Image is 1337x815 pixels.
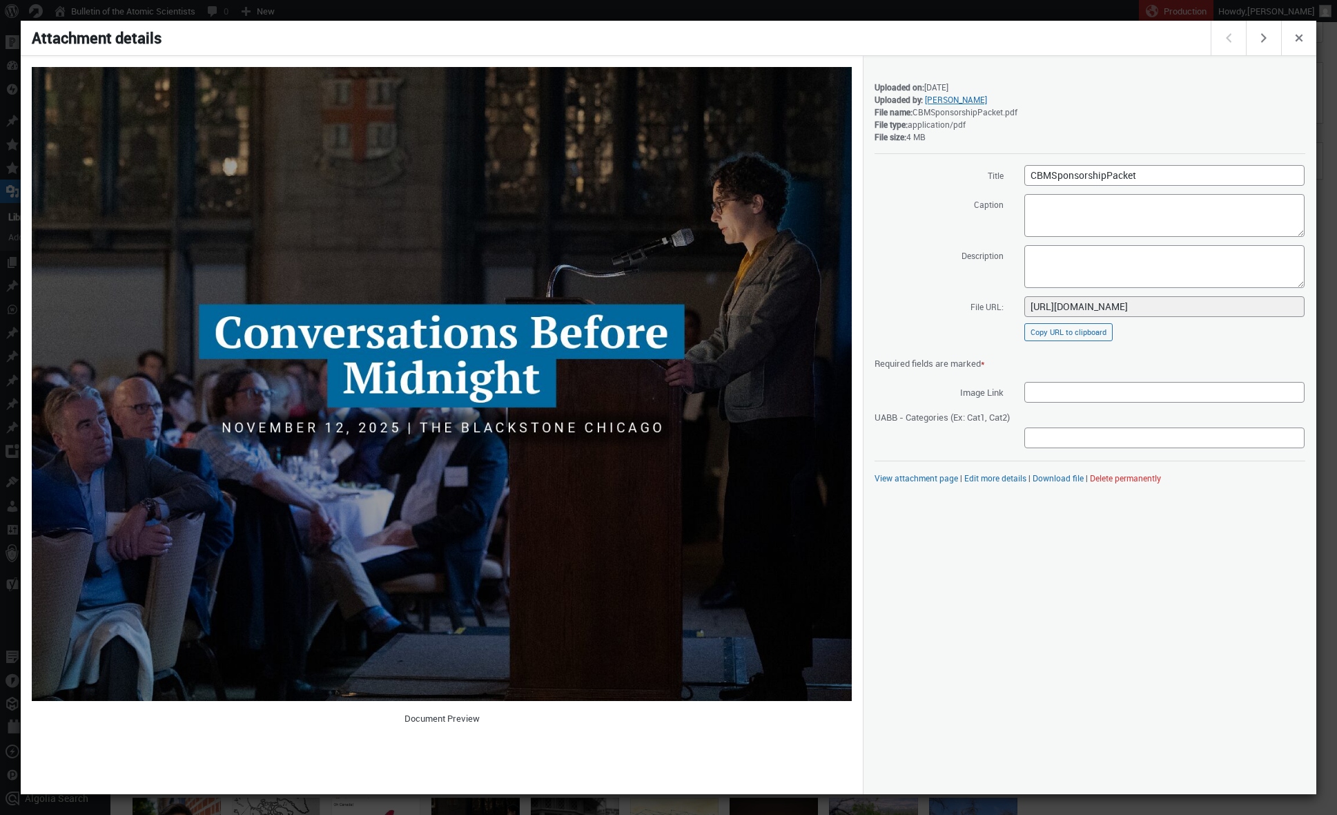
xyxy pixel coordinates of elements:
[875,193,1004,214] label: Caption
[1028,472,1031,483] span: |
[875,81,924,93] strong: Uploaded on:
[875,472,958,483] a: View attachment page
[875,119,908,130] strong: File type:
[925,94,987,105] a: [PERSON_NAME]
[1024,323,1113,341] button: Copy URL to clipboard
[875,94,923,105] strong: Uploaded by:
[1033,472,1084,483] a: Download file
[875,131,1305,143] div: 4 MB
[1086,472,1088,483] span: |
[32,712,852,726] p: Document Preview
[875,131,906,142] strong: File size:
[875,118,1305,131] div: application/pdf
[960,472,962,483] span: |
[875,245,1004,265] label: Description
[875,381,1004,402] span: Image Link
[964,472,1026,483] a: Edit more details
[875,81,1305,93] div: [DATE]
[875,106,913,117] strong: File name:
[21,21,1213,55] h1: Attachment details
[875,164,1004,185] label: Title
[875,106,1305,118] div: CBMSponsorshipPacket.pdf
[875,406,1010,427] span: UABB - Categories (Ex: Cat1, Cat2)
[875,296,1004,316] label: File URL:
[875,357,985,370] span: Required fields are marked
[1090,472,1161,483] button: Delete permanently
